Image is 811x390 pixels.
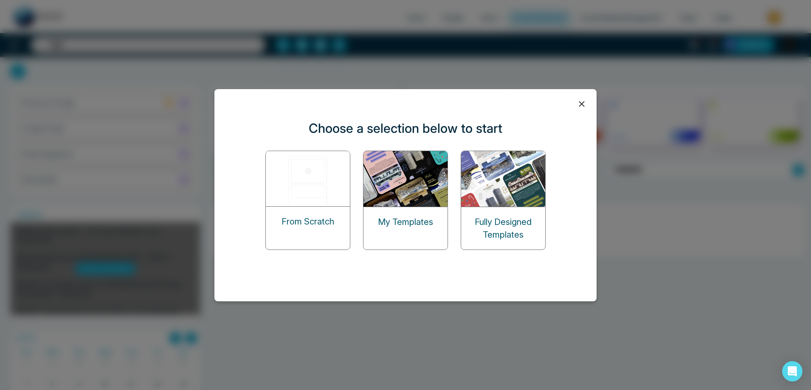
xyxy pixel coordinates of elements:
[461,216,545,241] p: Fully Designed Templates
[309,119,502,138] p: Choose a selection below to start
[282,215,334,228] p: From Scratch
[378,216,433,228] p: My Templates
[363,151,448,207] img: my-templates.png
[266,151,351,206] img: start-from-scratch.png
[461,151,546,207] img: designed-templates.png
[782,361,803,382] div: Open Intercom Messenger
